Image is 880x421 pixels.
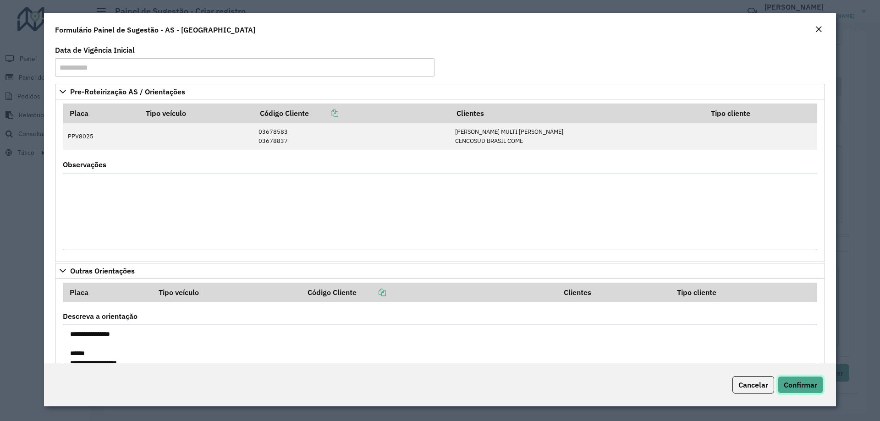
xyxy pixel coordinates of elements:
[738,380,768,389] span: Cancelar
[253,104,450,123] th: Código Cliente
[139,104,253,123] th: Tipo veículo
[63,104,139,123] th: Placa
[253,123,450,150] td: 03678583 03678837
[450,104,704,123] th: Clientes
[309,109,338,118] a: Copiar
[812,24,825,36] button: Close
[152,283,301,302] th: Tipo veículo
[357,288,386,297] a: Copiar
[301,283,557,302] th: Código Cliente
[55,24,255,35] h4: Formulário Painel de Sugestão - AS - [GEOGRAPHIC_DATA]
[55,263,825,279] a: Outras Orientações
[55,44,135,55] label: Data de Vigência Inicial
[671,283,817,302] th: Tipo cliente
[815,26,822,33] em: Fechar
[63,123,139,150] td: PPV8025
[70,88,185,95] span: Pre-Roteirização AS / Orientações
[63,311,137,322] label: Descreva a orientação
[732,376,774,394] button: Cancelar
[70,267,135,274] span: Outras Orientações
[55,99,825,262] div: Pre-Roteirização AS / Orientações
[784,380,817,389] span: Confirmar
[558,283,671,302] th: Clientes
[55,279,825,414] div: Outras Orientações
[63,283,152,302] th: Placa
[778,376,823,394] button: Confirmar
[55,84,825,99] a: Pre-Roteirização AS / Orientações
[704,104,817,123] th: Tipo cliente
[63,159,106,170] label: Observações
[450,123,704,150] td: [PERSON_NAME] MULTI [PERSON_NAME] CENCOSUD BRASIL COME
